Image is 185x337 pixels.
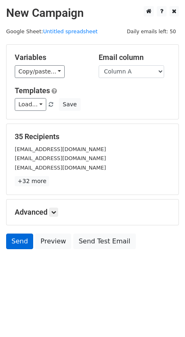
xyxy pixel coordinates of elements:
a: Untitled spreadsheet [43,28,97,34]
h5: 35 Recipients [15,132,170,141]
h2: New Campaign [6,6,179,20]
a: Daily emails left: 50 [124,28,179,34]
small: [EMAIL_ADDRESS][DOMAIN_NAME] [15,165,106,171]
a: Send [6,234,33,249]
h5: Advanced [15,208,170,217]
a: Load... [15,98,46,111]
a: Send Test Email [73,234,135,249]
small: Google Sheet: [6,28,98,34]
span: Daily emails left: 50 [124,27,179,36]
a: +32 more [15,176,49,186]
a: Copy/paste... [15,65,65,78]
iframe: Chat Widget [144,298,185,337]
h5: Variables [15,53,86,62]
button: Save [59,98,80,111]
small: [EMAIL_ADDRESS][DOMAIN_NAME] [15,146,106,152]
a: Preview [35,234,71,249]
a: Templates [15,86,50,95]
h5: Email column [99,53,170,62]
small: [EMAIL_ADDRESS][DOMAIN_NAME] [15,155,106,161]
